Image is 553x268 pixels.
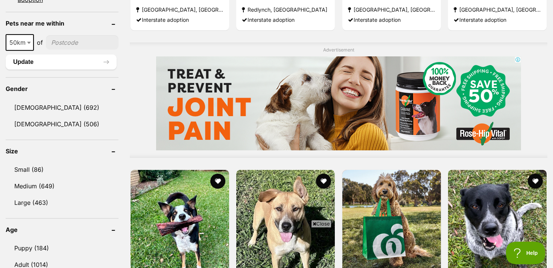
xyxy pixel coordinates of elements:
[6,34,34,51] span: 50km
[130,42,547,158] div: Advertisement
[6,162,118,177] a: Small (86)
[6,178,118,194] a: Medium (649)
[6,37,33,48] span: 50km
[136,5,223,15] strong: [GEOGRAPHIC_DATA], [GEOGRAPHIC_DATA]
[454,5,541,15] strong: [GEOGRAPHIC_DATA], [GEOGRAPHIC_DATA]
[210,174,225,189] button: favourite
[6,195,118,210] a: Large (463)
[316,174,331,189] button: favourite
[506,242,545,264] iframe: Help Scout Beacon - Open
[46,35,118,50] input: postcode
[140,230,413,264] iframe: Advertisement
[6,240,118,256] a: Puppy (184)
[6,148,118,154] header: Size
[348,5,435,15] strong: [GEOGRAPHIC_DATA], [GEOGRAPHIC_DATA]
[242,15,329,25] div: Interstate adoption
[6,20,118,27] header: Pets near me within
[242,5,329,15] strong: Redlynch, [GEOGRAPHIC_DATA]
[6,100,118,115] a: [DEMOGRAPHIC_DATA] (692)
[6,226,118,233] header: Age
[311,220,331,227] span: Close
[6,85,118,92] header: Gender
[6,116,118,132] a: [DEMOGRAPHIC_DATA] (506)
[6,55,117,70] button: Update
[454,15,541,25] div: Interstate adoption
[136,15,223,25] div: Interstate adoption
[348,15,435,25] div: Interstate adoption
[156,56,521,150] iframe: Advertisement
[528,174,543,189] button: favourite
[37,38,43,47] span: of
